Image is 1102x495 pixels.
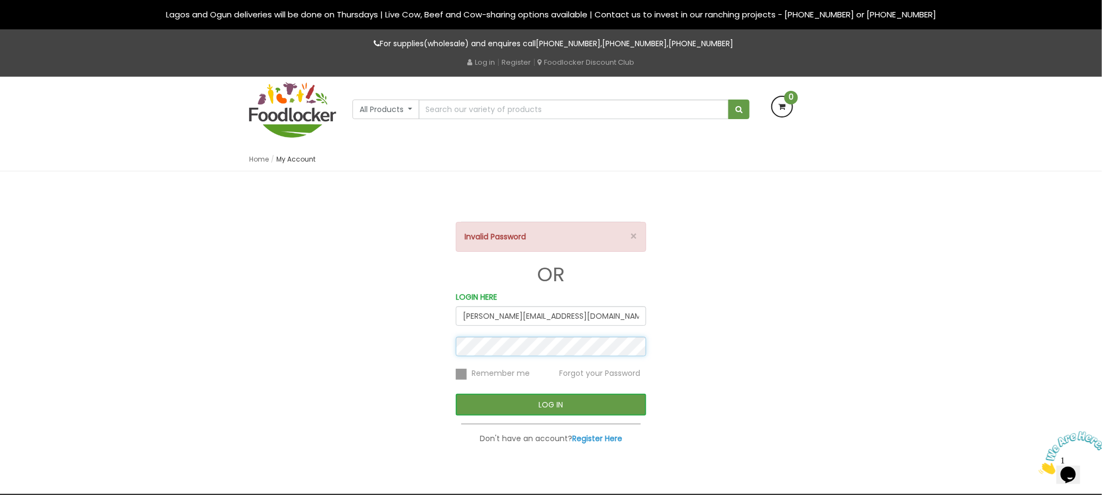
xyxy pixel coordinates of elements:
[534,57,536,67] span: |
[249,82,336,138] img: FoodLocker
[456,306,646,326] input: Email
[630,231,637,242] button: ×
[456,264,646,286] h1: OR
[249,154,269,164] a: Home
[472,368,530,379] span: Remember me
[419,100,729,119] input: Search our variety of products
[669,38,734,49] a: [PHONE_NUMBER]
[4,4,9,14] span: 1
[603,38,667,49] a: [PHONE_NUMBER]
[456,291,497,304] label: LOGIN HERE
[502,57,531,67] a: Register
[468,57,496,67] a: Log in
[249,38,853,50] p: For supplies(wholesale) and enquires call , ,
[484,193,618,215] iframe: fb:login_button Facebook Social Plugin
[572,433,622,444] a: Register Here
[166,9,936,20] span: Lagos and Ogun deliveries will be done on Thursdays | Live Cow, Beef and Cow-sharing options avai...
[498,57,500,67] span: |
[352,100,419,119] button: All Products
[559,368,640,379] a: Forgot your Password
[1035,427,1102,479] iframe: chat widget
[465,231,526,242] strong: Invalid Password
[538,57,635,67] a: Foodlocker Discount Club
[4,4,72,47] img: Chat attention grabber
[456,432,646,445] p: Don't have an account?
[456,394,646,416] button: LOG IN
[784,91,798,104] span: 0
[536,38,601,49] a: [PHONE_NUMBER]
